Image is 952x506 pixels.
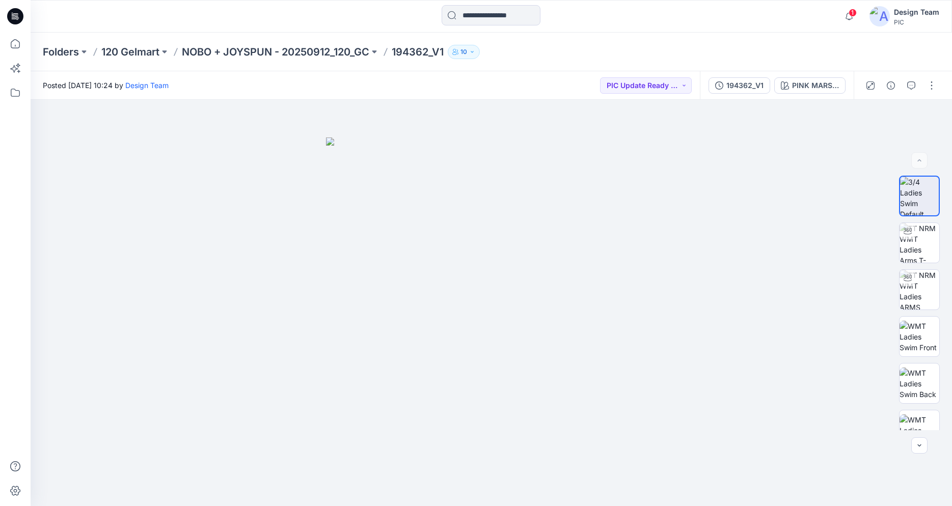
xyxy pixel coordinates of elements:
[326,137,657,506] img: eyJhbGciOiJIUzI1NiIsImtpZCI6IjAiLCJzbHQiOiJzZXMiLCJ0eXAiOiJKV1QifQ.eyJkYXRhIjp7InR5cGUiOiJzdG9yYW...
[883,77,899,94] button: Details
[774,77,846,94] button: PINK MARSHMELLOW
[709,77,770,94] button: 194362_V1
[900,414,939,446] img: WMT Ladies Swim Left
[849,9,857,17] span: 1
[900,270,939,310] img: TT NRM WMT Ladies ARMS DOWN
[900,321,939,353] img: WMT Ladies Swim Front
[43,80,169,91] span: Posted [DATE] 10:24 by
[726,80,764,91] div: 194362_V1
[448,45,480,59] button: 10
[43,45,79,59] a: Folders
[900,223,939,263] img: TT NRM WMT Ladies Arms T-POSE
[182,45,369,59] a: NOBO + JOYSPUN - 20250912_120_GC
[392,45,444,59] p: 194362_V1
[460,46,467,58] p: 10
[125,81,169,90] a: Design Team
[869,6,890,26] img: avatar
[101,45,159,59] a: 120 Gelmart
[900,177,939,215] img: 3/4 Ladies Swim Default
[894,18,939,26] div: PIC
[894,6,939,18] div: Design Team
[900,368,939,400] img: WMT Ladies Swim Back
[792,80,839,91] div: PINK MARSHMELLOW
